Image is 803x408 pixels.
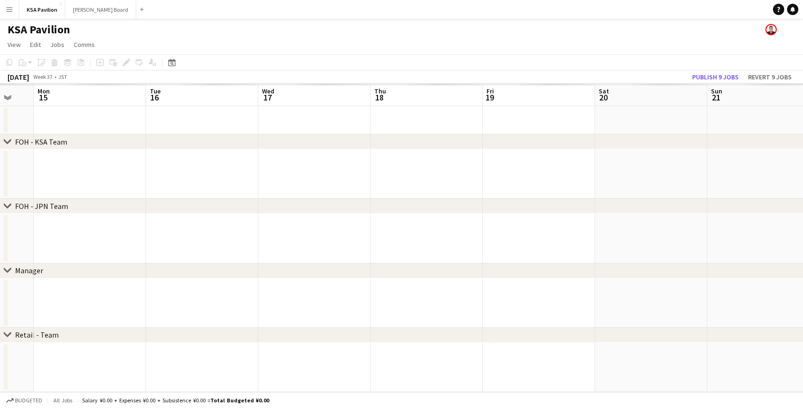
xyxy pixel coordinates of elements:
[52,397,74,404] span: All jobs
[744,71,795,83] button: Revert 9 jobs
[26,38,45,51] a: Edit
[65,0,136,19] button: [PERSON_NAME] Board
[765,24,777,35] app-user-avatar: Hussein Al Najjar
[15,266,43,275] div: Manager
[711,87,722,95] span: Sun
[15,201,68,211] div: FOH - JPN Team
[5,395,44,406] button: Budgeted
[373,92,386,103] span: 18
[148,92,161,103] span: 16
[485,92,494,103] span: 19
[15,397,42,404] span: Budgeted
[74,40,95,49] span: Comms
[36,92,50,103] span: 15
[15,330,59,339] div: Retail - Team
[58,73,67,80] div: JST
[46,38,68,51] a: Jobs
[597,92,609,103] span: 20
[38,87,50,95] span: Mon
[8,23,70,37] h1: KSA Pavilion
[8,72,29,82] div: [DATE]
[688,71,742,83] button: Publish 9 jobs
[710,92,722,103] span: 21
[150,87,161,95] span: Tue
[8,40,21,49] span: View
[261,92,274,103] span: 17
[599,87,609,95] span: Sat
[31,73,54,80] span: Week 37
[4,38,24,51] a: View
[262,87,274,95] span: Wed
[82,397,269,404] div: Salary ¥0.00 + Expenses ¥0.00 + Subsistence ¥0.00 =
[374,87,386,95] span: Thu
[70,38,99,51] a: Comms
[19,0,65,19] button: KSA Pavilion
[50,40,64,49] span: Jobs
[30,40,41,49] span: Edit
[210,397,269,404] span: Total Budgeted ¥0.00
[486,87,494,95] span: Fri
[15,137,67,146] div: FOH - KSA Team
